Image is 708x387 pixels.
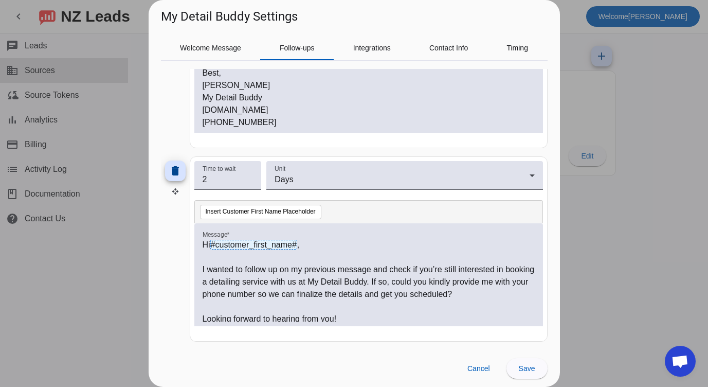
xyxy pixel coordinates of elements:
[275,175,293,184] span: Days
[200,205,321,219] button: Insert Customer First Name Placeholder
[459,358,498,379] button: Cancel
[203,79,535,92] p: [PERSON_NAME]
[203,263,535,301] p: I wanted to follow up on my previous message and check if you’re still interested in booking a de...
[203,67,535,79] p: Best,
[203,313,535,325] p: Looking forward to hearing from you!
[203,104,535,116] p: [DOMAIN_NAME]
[506,358,548,379] button: Save
[519,364,535,373] span: Save
[429,44,468,51] span: Contact Info
[203,239,535,251] p: Hi ,
[280,44,315,51] span: Follow-ups
[506,44,528,51] span: Timing
[665,346,696,377] div: Open chat
[275,165,285,172] mat-label: Unit
[203,165,235,172] mat-label: Time to wait
[210,240,297,250] span: #customer_first_name#
[203,116,535,129] p: [PHONE_NUMBER]
[203,92,535,104] p: My Detail Buddy
[180,44,241,51] span: Welcome Message
[467,364,490,373] span: Cancel
[161,8,298,25] h1: My Detail Buddy Settings
[353,44,391,51] span: Integrations
[169,165,181,177] mat-icon: delete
